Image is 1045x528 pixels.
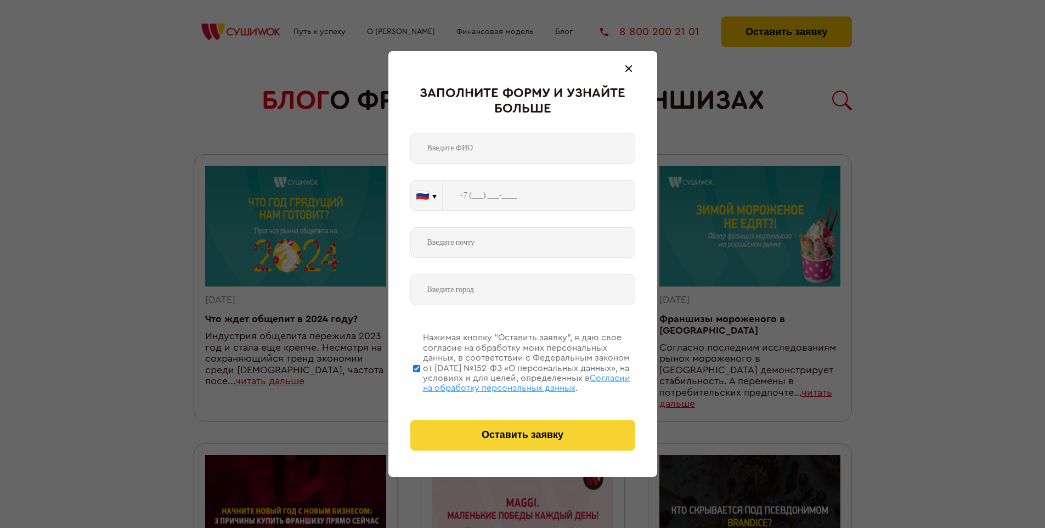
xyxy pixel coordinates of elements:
input: +7 (___) ___-____ [443,180,635,211]
div: Заполните форму и узнайте больше [410,86,635,116]
button: 🇷🇺 [411,181,442,210]
input: Введите город [410,274,635,305]
input: Введите ФИО [410,133,635,164]
div: Нажимая кнопку “Оставить заявку”, я даю свое согласие на обработку моих персональных данных, в со... [423,333,635,393]
span: Согласии на обработку персональных данных [423,374,630,392]
input: Введите почту [410,227,635,258]
button: Оставить заявку [410,420,635,451]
